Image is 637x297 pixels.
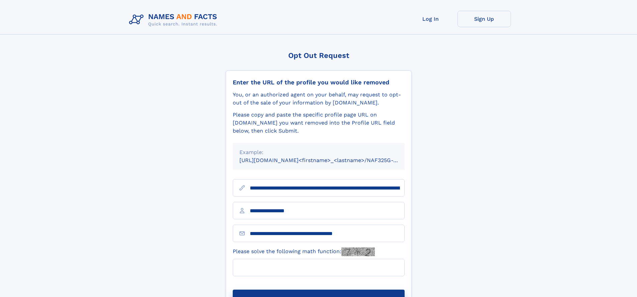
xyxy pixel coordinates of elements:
[233,247,375,256] label: Please solve the following math function:
[239,157,417,163] small: [URL][DOMAIN_NAME]<firstname>_<lastname>/NAF325G-xxxxxxxx
[233,111,405,135] div: Please copy and paste the specific profile page URL on [DOMAIN_NAME] you want removed into the Pr...
[226,51,412,60] div: Opt Out Request
[457,11,511,27] a: Sign Up
[239,148,398,156] div: Example:
[233,79,405,86] div: Enter the URL of the profile you would like removed
[126,11,223,29] img: Logo Names and Facts
[404,11,457,27] a: Log In
[233,91,405,107] div: You, or an authorized agent on your behalf, may request to opt-out of the sale of your informatio...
